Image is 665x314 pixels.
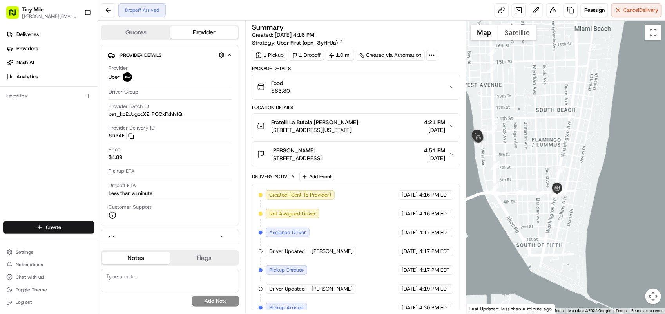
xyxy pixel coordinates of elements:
span: $4.89 [109,154,122,161]
span: Deliveries [16,31,39,38]
div: 16 [555,166,564,175]
h3: Summary [252,24,284,31]
span: Driver Details [120,236,156,242]
div: 1 [487,47,496,56]
span: API Documentation [74,175,126,183]
span: 4:17 PM EDT [420,229,450,236]
span: Uber [109,74,120,81]
button: See all [121,100,143,110]
span: Pickup Enroute [269,267,304,274]
span: [DATE] [402,304,418,311]
div: Less than a minute [109,190,152,197]
span: [DATE] 4:16 PM [275,31,314,38]
img: 1736555255976-a54dd68f-1ca7-489b-9aae-adbdc363a1c4 [16,143,22,149]
div: Last Updated: less than a minute ago [467,304,556,314]
span: Reassign [584,7,605,14]
span: Food [271,79,290,87]
img: Angelique Valdez [8,135,20,148]
span: Pickup Arrived [269,304,304,311]
span: [DATE] [402,285,418,292]
span: Provider Details [120,52,161,58]
button: Fratelli La Bufala [PERSON_NAME][STREET_ADDRESS][US_STATE]4:21 PM[DATE] [252,114,459,139]
button: Log out [3,297,94,308]
div: Strategy: [252,39,344,47]
a: 📗Knowledge Base [5,172,63,186]
span: [PERSON_NAME] [312,285,353,292]
a: Uber First (opn_3yHHJa) [277,39,344,47]
a: Terms [616,309,627,313]
span: [DATE] [402,267,418,274]
div: Location Details [252,105,460,111]
div: 1 Pickup [252,50,287,61]
span: Created: [252,31,314,39]
span: Assigned Driver [269,229,306,236]
button: [PERSON_NAME][EMAIL_ADDRESS] [22,13,78,20]
a: 💻API Documentation [63,172,129,186]
div: 12 [555,188,564,197]
button: Toggle fullscreen view [645,25,661,40]
button: Reassign [581,3,608,17]
span: Driver Group [109,88,138,96]
button: Food$83.80 [252,74,459,99]
span: Uber First (opn_3yHHJa) [277,39,338,47]
span: [DATE] [424,154,446,162]
span: Provider [109,65,128,72]
span: 4:30 PM EDT [420,304,450,311]
div: Start new chat [35,75,129,83]
div: 1.0 mi [326,50,354,61]
button: Driver Details [108,233,232,245]
span: Pylon [78,194,95,200]
div: 5 [489,125,497,134]
span: [DATE] [30,121,46,128]
div: We're available if you need us! [35,83,108,89]
div: Delivery Activity [252,173,295,180]
span: Customer Support [109,204,152,211]
button: Provider [170,26,238,39]
img: uber-new-logo.jpeg [123,72,132,82]
span: 4:21 PM [424,118,446,126]
a: Nash AI [3,56,98,69]
span: [STREET_ADDRESS] [271,154,323,162]
span: Providers [16,45,38,52]
button: Create [3,221,94,234]
span: Analytics [16,73,38,80]
a: Providers [3,42,98,55]
span: Pickup ETA [109,168,135,175]
span: bat_ko2UugccX2-POCxFxhhlfQ [109,111,182,118]
span: [DATE] [402,248,418,255]
img: 5e9a9d7314ff4150bce227a61376b483.jpg [16,75,31,89]
button: Start new chat [133,77,143,87]
span: [PERSON_NAME] [312,248,353,255]
span: Dropoff ETA [109,182,136,189]
span: Not Assigned Driver [269,210,316,217]
span: Created (Sent To Provider) [269,191,331,199]
div: 8 [556,188,565,197]
span: Fratelli La Bufala [PERSON_NAME] [271,118,358,126]
button: Chat with us! [3,272,94,283]
div: Package Details [252,65,460,72]
span: Notifications [16,262,43,268]
a: Analytics [3,70,98,83]
span: $83.80 [271,87,290,95]
span: Toggle Theme [16,287,47,293]
div: 📗 [8,176,14,182]
a: Powered byPylon [55,194,95,200]
span: [DATE] [69,143,85,149]
span: 4:51 PM [424,146,446,154]
span: 4:17 PM EDT [420,267,450,274]
div: 💻 [66,176,72,182]
span: [DATE] [424,126,446,134]
div: 4 [487,64,496,73]
button: Tiny Mile [22,5,44,13]
span: Chat with us! [16,274,44,280]
button: [PERSON_NAME][STREET_ADDRESS]4:51 PM[DATE] [252,142,459,167]
div: 1 Dropoff [289,50,324,61]
span: Log out [16,299,32,305]
a: Created via Automation [356,50,425,61]
span: 4:16 PM EDT [420,210,450,217]
button: 6D2AE [109,132,134,139]
img: 1736555255976-a54dd68f-1ca7-489b-9aae-adbdc363a1c4 [8,75,22,89]
img: Google [469,303,495,314]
